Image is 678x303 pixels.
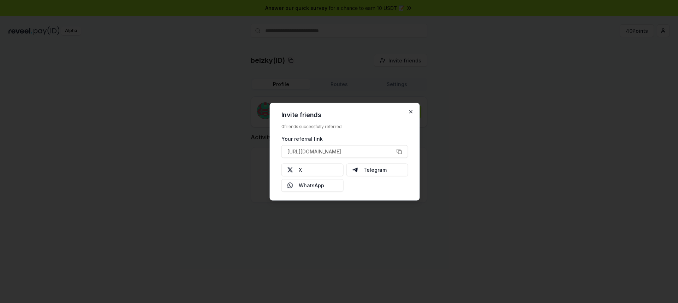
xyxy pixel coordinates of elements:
[281,145,408,158] button: [URL][DOMAIN_NAME]
[346,163,408,176] button: Telegram
[281,163,344,176] button: X
[281,123,408,129] div: 0 friends successfully referred
[281,179,344,192] button: WhatsApp
[352,167,358,172] img: Telegram
[287,182,293,188] img: Whatsapp
[287,167,293,172] img: X
[281,111,408,118] h2: Invite friends
[281,135,408,142] div: Your referral link
[287,148,341,155] span: [URL][DOMAIN_NAME]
